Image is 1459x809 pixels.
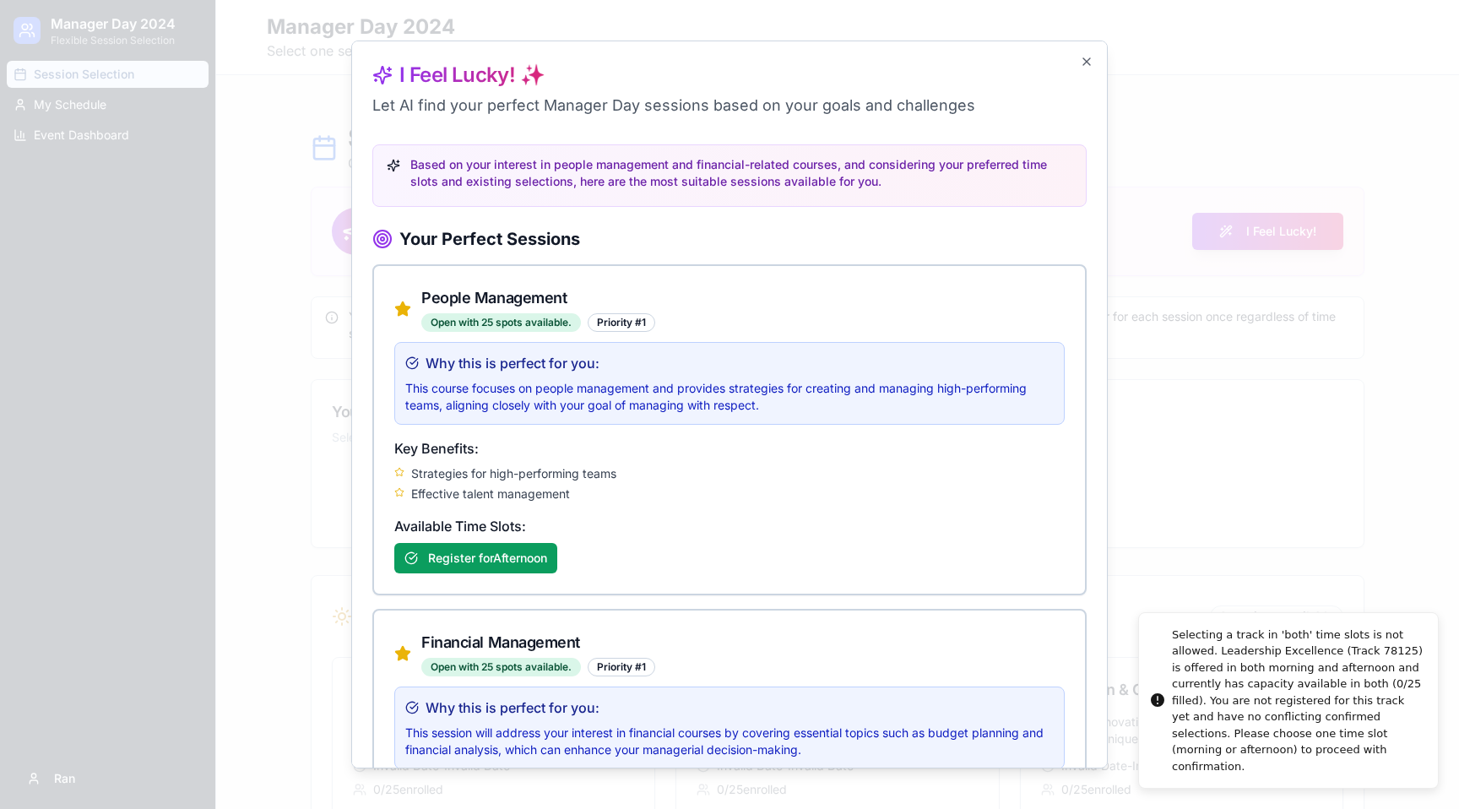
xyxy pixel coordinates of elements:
[421,313,581,332] div: Open with 25 spots available.
[411,465,616,482] span: Strategies for high-performing teams
[372,94,1087,117] p: Let AI find your perfect Manager Day sessions based on your goals and challenges
[394,438,1065,459] h4: Key Benefits:
[394,516,1065,536] h4: Available Time Slots:
[588,658,655,676] div: Priority # 1
[399,62,545,89] span: I Feel Lucky! ✨
[405,725,1054,758] p: This session will address your interest in financial courses by covering essential topics such as...
[426,353,599,373] span: Why this is perfect for you:
[421,658,581,676] div: Open with 25 spots available.
[387,156,1072,190] div: Based on your interest in people management and financial-related courses, and considering your p...
[411,486,570,502] span: Effective talent management
[421,286,655,310] div: People Management
[588,313,655,332] div: Priority # 1
[426,698,599,718] span: Why this is perfect for you:
[394,543,557,573] button: Register forAfternoon
[399,227,580,251] span: Your Perfect Sessions
[421,631,655,654] div: Financial Management
[405,380,1054,414] p: This course focuses on people management and provides strategies for creating and managing high-p...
